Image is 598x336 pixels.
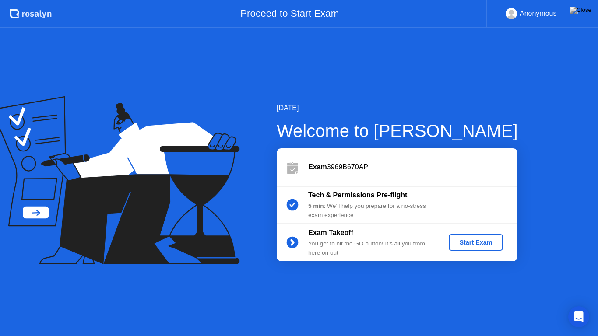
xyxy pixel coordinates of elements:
b: 5 min [308,203,324,209]
button: Start Exam [449,234,503,251]
div: [DATE] [277,103,518,113]
div: Open Intercom Messenger [568,306,589,327]
div: : We’ll help you prepare for a no-stress exam experience [308,202,434,220]
b: Tech & Permissions Pre-flight [308,191,407,199]
b: Exam Takeoff [308,229,353,236]
div: Start Exam [452,239,499,246]
div: 3969B670AP [308,162,517,172]
img: Close [570,7,591,14]
div: You get to hit the GO button! It’s all you from here on out [308,239,434,257]
div: Welcome to [PERSON_NAME] [277,118,518,144]
b: Exam [308,163,327,171]
div: Anonymous [520,8,557,19]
